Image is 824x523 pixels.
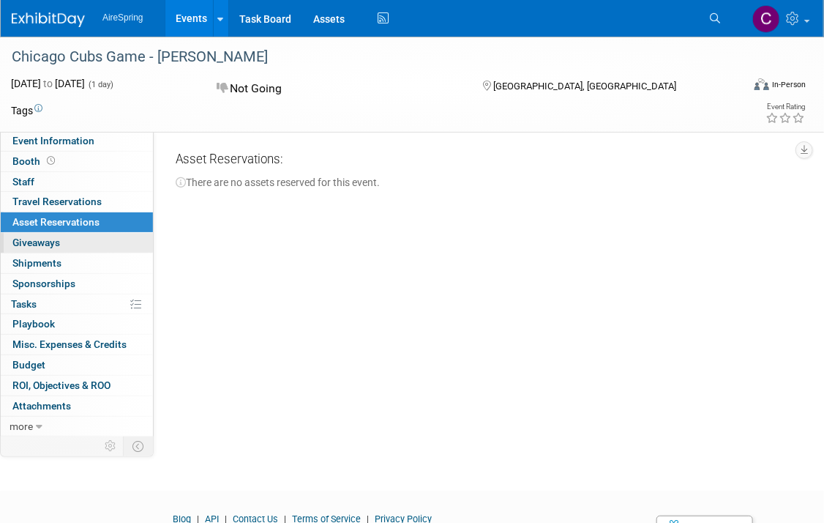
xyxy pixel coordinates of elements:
span: ROI, Objectives & ROO [12,379,111,391]
div: Not Going [212,76,459,102]
span: Event Information [12,135,94,146]
span: Sponsorships [12,278,75,289]
span: Booth not reserved yet [44,155,58,166]
div: Asset Reservations: [176,151,283,171]
a: Travel Reservations [1,192,153,212]
a: ROI, Objectives & ROO [1,376,153,396]
span: [GEOGRAPHIC_DATA], [GEOGRAPHIC_DATA] [493,81,676,92]
div: Event Format [683,76,806,98]
img: Christine Silvestri [752,5,780,33]
a: Playbook [1,314,153,334]
div: Event Rating [765,103,805,111]
a: more [1,417,153,437]
span: to [41,78,55,89]
a: Giveaways [1,233,153,253]
span: Playbook [12,318,55,330]
span: Staff [12,176,34,188]
span: Asset Reservations [12,216,100,228]
span: Shipments [12,257,61,269]
span: Giveaways [12,237,60,248]
a: Budget [1,355,153,375]
div: There are no assets reserved for this event. [176,171,784,190]
span: Attachments [12,400,71,412]
span: [DATE] [DATE] [11,78,85,89]
a: Misc. Expenses & Credits [1,335,153,355]
div: Chicago Cubs Game - [PERSON_NAME] [7,44,727,70]
a: Staff [1,172,153,192]
div: In-Person [771,79,806,90]
a: Shipments [1,253,153,273]
span: Budget [12,359,45,371]
span: AireSpring [102,12,143,23]
a: Asset Reservations [1,212,153,232]
img: Format-Inperson.png [754,78,769,90]
span: more [10,420,33,432]
span: Booth [12,155,58,167]
a: Event Information [1,131,153,151]
img: ExhibitDay [12,12,85,27]
td: Toggle Event Tabs [124,437,154,456]
span: Travel Reservations [12,196,102,207]
a: Booth [1,152,153,171]
a: Sponsorships [1,274,153,294]
a: Attachments [1,396,153,416]
span: Misc. Expenses & Credits [12,338,127,350]
a: Tasks [1,294,153,314]
span: Tasks [11,298,37,310]
td: Tags [11,103,42,118]
td: Personalize Event Tab Strip [98,437,124,456]
span: (1 day) [87,80,113,89]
